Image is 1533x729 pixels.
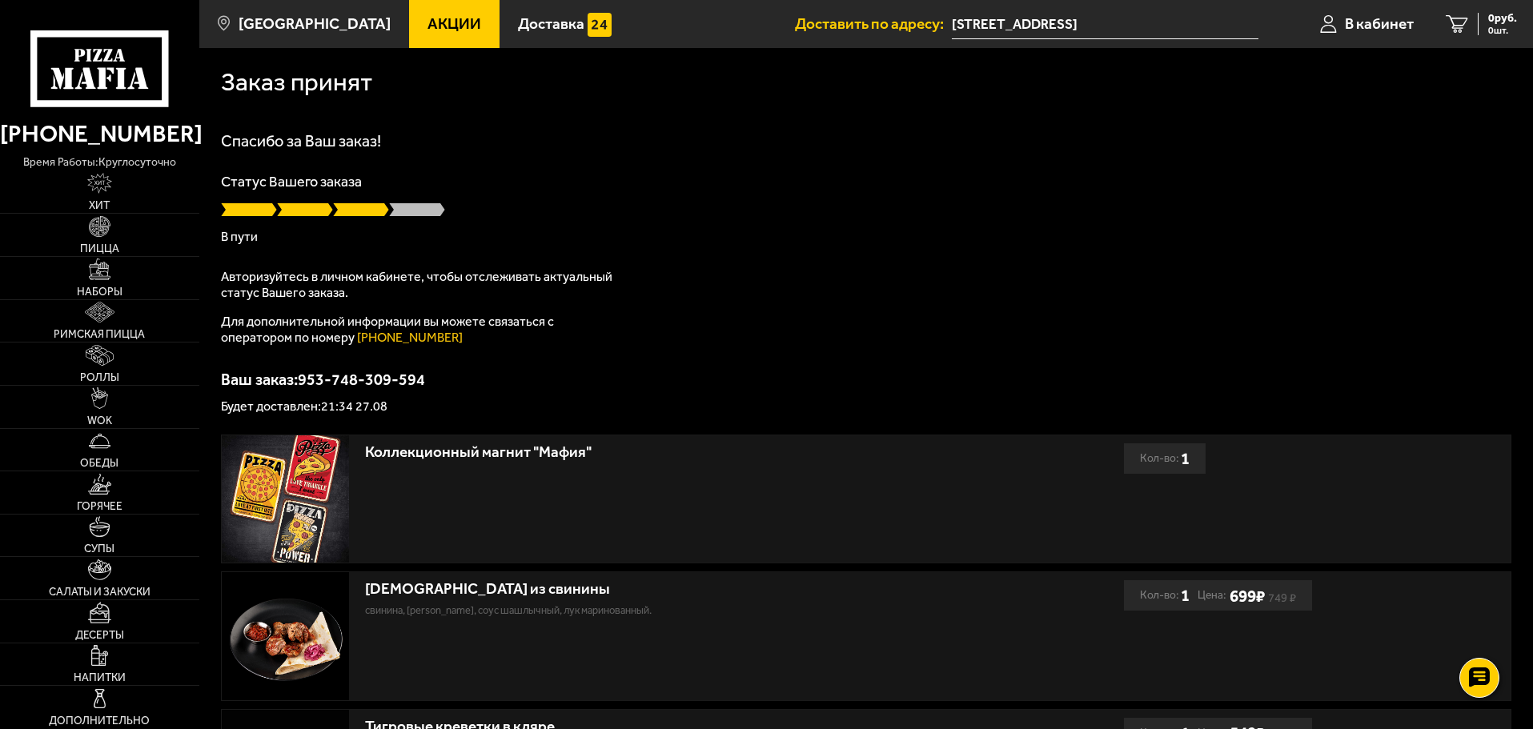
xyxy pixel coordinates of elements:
span: Обеды [80,458,118,469]
a: [PHONE_NUMBER] [357,330,463,345]
p: свинина, [PERSON_NAME], соус шашлычный, лук маринованный. [365,603,969,619]
span: Цена: [1198,580,1226,611]
span: Акции [427,16,481,31]
span: Десерты [75,630,124,641]
p: Будет доставлен: 21:34 27.08 [221,400,1511,413]
p: В пути [221,230,1511,243]
p: Статус Вашего заказа [221,174,1511,189]
span: В кабинет [1345,16,1414,31]
span: Дополнительно [49,715,150,727]
span: Супы [84,543,114,555]
p: Для дополнительной информации вы можете связаться с оператором по номеру [221,314,621,346]
div: [DEMOGRAPHIC_DATA] из свинины [365,580,969,599]
span: Доставка [518,16,584,31]
span: Пицца [80,243,119,254]
span: Напитки [74,672,126,683]
input: Ваш адрес доставки [952,10,1258,39]
b: 1 [1181,580,1190,611]
span: WOK [87,415,112,427]
span: Санкт-Петербург, Ленинский проспект, 96к1 [952,10,1258,39]
span: Роллы [80,372,119,383]
b: 699 ₽ [1230,586,1265,606]
span: Римская пицца [54,329,145,340]
h1: Спасибо за Ваш заказ! [221,133,1511,149]
span: Горячее [77,501,122,512]
div: Кол-во: [1140,443,1190,474]
s: 749 ₽ [1268,594,1296,602]
span: 0 руб. [1488,13,1517,24]
span: Доставить по адресу: [795,16,952,31]
span: Салаты и закуски [49,587,150,598]
span: [GEOGRAPHIC_DATA] [239,16,391,31]
div: Коллекционный магнит "Мафия" [365,443,969,462]
div: Кол-во: [1140,580,1190,611]
span: Наборы [77,286,122,298]
p: Авторизуйтесь в личном кабинете, чтобы отслеживать актуальный статус Вашего заказа. [221,269,621,301]
p: Ваш заказ: 953-748-309-594 [221,371,1511,387]
img: 15daf4d41897b9f0e9f617042186c801.svg [588,13,612,37]
span: Хит [89,200,110,211]
b: 1 [1181,443,1190,474]
span: 0 шт. [1488,26,1517,35]
h1: Заказ принят [221,70,372,95]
